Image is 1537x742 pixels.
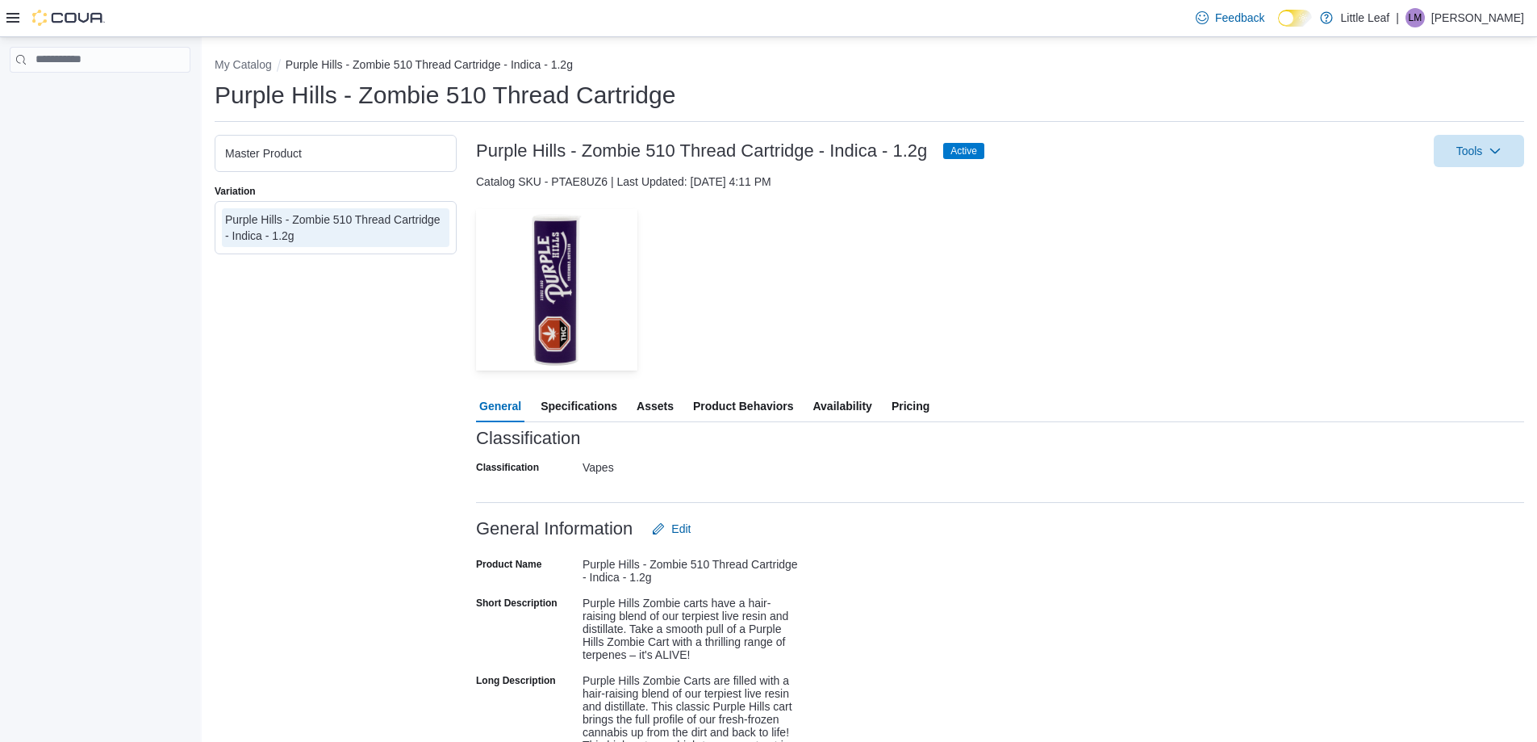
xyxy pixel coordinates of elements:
nav: Complex example [10,76,190,115]
span: Specifications [541,390,617,422]
span: Assets [637,390,674,422]
label: Short Description [476,597,558,610]
div: Leanne McPhie [1405,8,1425,27]
div: Vapes [583,455,799,474]
h3: Classification [476,429,581,448]
span: Product Behaviors [693,390,793,422]
span: Active [950,144,977,158]
h3: Purple Hills - Zombie 510 Thread Cartridge - Indica - 1.2g [476,141,927,161]
span: General [479,390,521,422]
span: Availability [812,390,871,422]
a: Feedback [1189,2,1271,34]
p: Little Leaf [1341,8,1390,27]
span: LM [1409,8,1422,27]
span: Edit [671,521,691,537]
button: Edit [645,513,697,545]
div: Master Product [225,145,446,161]
span: Feedback [1215,10,1264,26]
div: Purple Hills - Zombie 510 Thread Cartridge - Indica - 1.2g [225,212,446,244]
span: Tools [1456,143,1483,159]
nav: An example of EuiBreadcrumbs [215,57,1524,76]
button: My Catalog [215,58,272,71]
span: Active [943,143,984,159]
button: Tools [1434,135,1524,167]
div: Purple Hills - Zombie 510 Thread Cartridge - Indica - 1.2g [583,551,799,584]
input: Dark Mode [1278,10,1312,27]
span: Pricing [892,390,929,422]
div: Purple Hills Zombie carts have a hair-raising blend of our terpiest live resin and distillate. Ta... [583,590,799,661]
p: | [1396,8,1399,27]
div: Catalog SKU - PTAE8UZ6 | Last Updated: [DATE] 4:11 PM [476,174,1524,190]
img: Cova [32,10,105,26]
label: Classification [476,461,539,474]
p: [PERSON_NAME] [1431,8,1524,27]
label: Long Description [476,674,556,687]
h3: General Information [476,519,633,539]
label: Variation [215,185,256,198]
img: Image for Purple Hills - Zombie 510 Thread Cartridge - Indica - 1.2g [476,209,637,371]
h1: Purple Hills - Zombie 510 Thread Cartridge [215,79,675,111]
label: Product Name [476,558,541,571]
button: Purple Hills - Zombie 510 Thread Cartridge - Indica - 1.2g [286,58,573,71]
